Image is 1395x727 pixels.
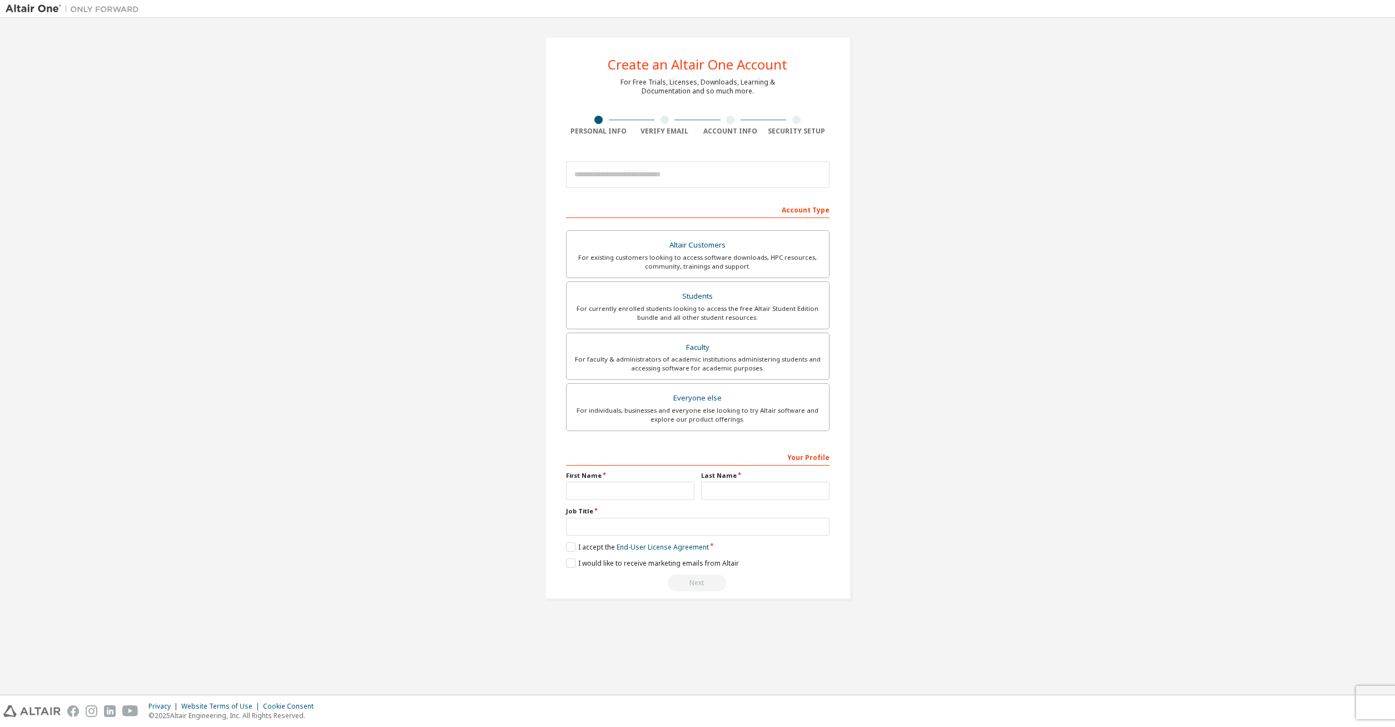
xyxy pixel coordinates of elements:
div: For existing customers looking to access software downloads, HPC resources, community, trainings ... [573,253,822,271]
div: Read and acccept EULA to continue [566,575,830,591]
label: Last Name [701,471,830,480]
div: Account Type [566,200,830,218]
div: Everyone else [573,390,822,406]
label: I would like to receive marketing emails from Altair [566,558,739,568]
div: Faculty [573,340,822,355]
p: © 2025 Altair Engineering, Inc. All Rights Reserved. [148,711,320,720]
img: facebook.svg [67,705,79,717]
div: For currently enrolled students looking to access the free Altair Student Edition bundle and all ... [573,304,822,322]
div: Account Info [698,127,764,136]
label: First Name [566,471,694,480]
img: youtube.svg [122,705,138,717]
img: altair_logo.svg [3,705,61,717]
img: linkedin.svg [104,705,116,717]
div: Security Setup [763,127,830,136]
a: End-User License Agreement [617,542,709,552]
div: For faculty & administrators of academic institutions administering students and accessing softwa... [573,355,822,373]
div: Website Terms of Use [181,702,263,711]
div: Your Profile [566,448,830,466]
label: I accept the [566,542,709,552]
div: Cookie Consent [263,702,320,711]
div: Privacy [148,702,181,711]
div: Personal Info [566,127,632,136]
div: Students [573,289,822,304]
img: instagram.svg [86,705,97,717]
div: Create an Altair One Account [608,58,787,71]
div: For Free Trials, Licenses, Downloads, Learning & Documentation and so much more. [620,78,775,96]
div: For individuals, businesses and everyone else looking to try Altair software and explore our prod... [573,406,822,424]
img: Altair One [6,3,145,14]
div: Altair Customers [573,238,822,253]
label: Job Title [566,507,830,516]
div: Verify Email [632,127,698,136]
